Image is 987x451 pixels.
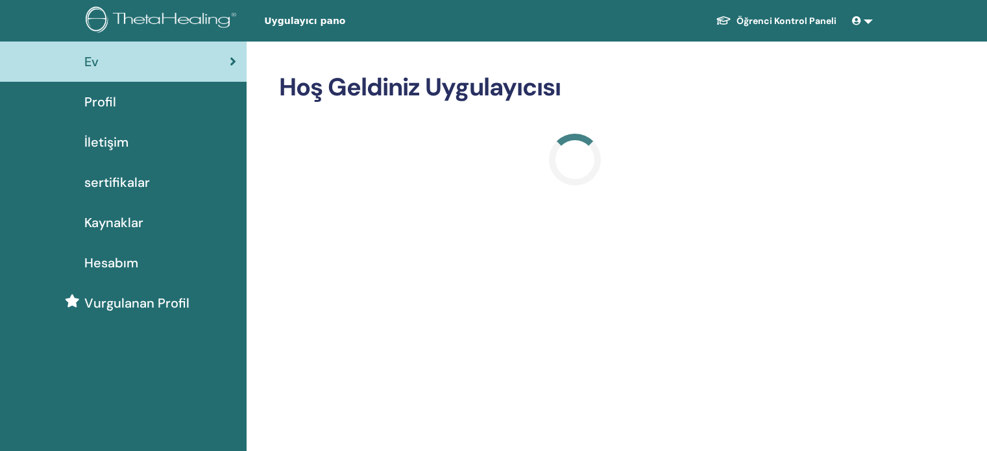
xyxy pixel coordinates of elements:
span: Hesabım [84,253,138,273]
a: Öğrenci Kontrol Paneli [705,9,847,33]
span: Vurgulanan Profil [84,293,189,313]
img: graduation-cap-white.svg [716,15,731,26]
img: logo.png [86,6,241,36]
span: İletişim [84,132,128,152]
span: Ev [84,52,99,71]
span: sertifikalar [84,173,150,192]
h2: Hoş Geldiniz Uygulayıcısı [279,73,870,103]
span: Uygulayıcı pano [264,14,459,28]
span: Profil [84,92,116,112]
span: Kaynaklar [84,213,143,232]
